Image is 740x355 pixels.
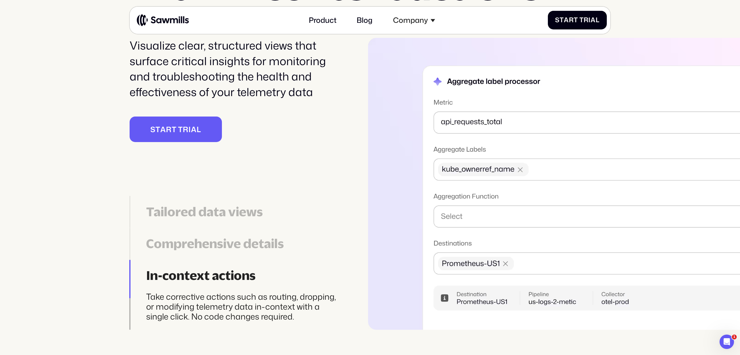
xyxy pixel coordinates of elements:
div: Take corrective actions such as routing, dropping, or modifying telemetry data in-context with a ... [146,292,342,322]
div: Company [387,10,441,30]
a: Product [303,10,342,30]
span: a [191,125,197,134]
span: t [172,125,177,134]
span: S [150,125,155,134]
span: i [588,16,591,24]
a: Blog [351,10,378,30]
a: StartTrial [130,117,222,142]
span: T [178,125,183,134]
a: StartTrial [548,11,607,30]
span: r [569,16,574,24]
span: l [596,16,600,24]
span: r [166,125,172,134]
span: t [574,16,578,24]
span: 1 [732,335,737,339]
span: r [183,125,189,134]
div: Visualize clear, structured views that surface critical insights for monitoring and troubleshooti... [130,38,342,100]
span: a [160,125,166,134]
span: r [584,16,588,24]
iframe: Intercom live chat [720,335,734,349]
span: i [189,125,191,134]
div: Company [393,16,428,25]
span: T [579,16,584,24]
span: a [591,16,596,24]
span: S [555,16,560,24]
span: t [560,16,564,24]
span: l [197,125,201,134]
div: In-context actions [146,268,342,283]
span: t [155,125,160,134]
div: Tailored data views [146,204,342,220]
div: Comprehensive details [146,236,342,251]
span: a [564,16,569,24]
